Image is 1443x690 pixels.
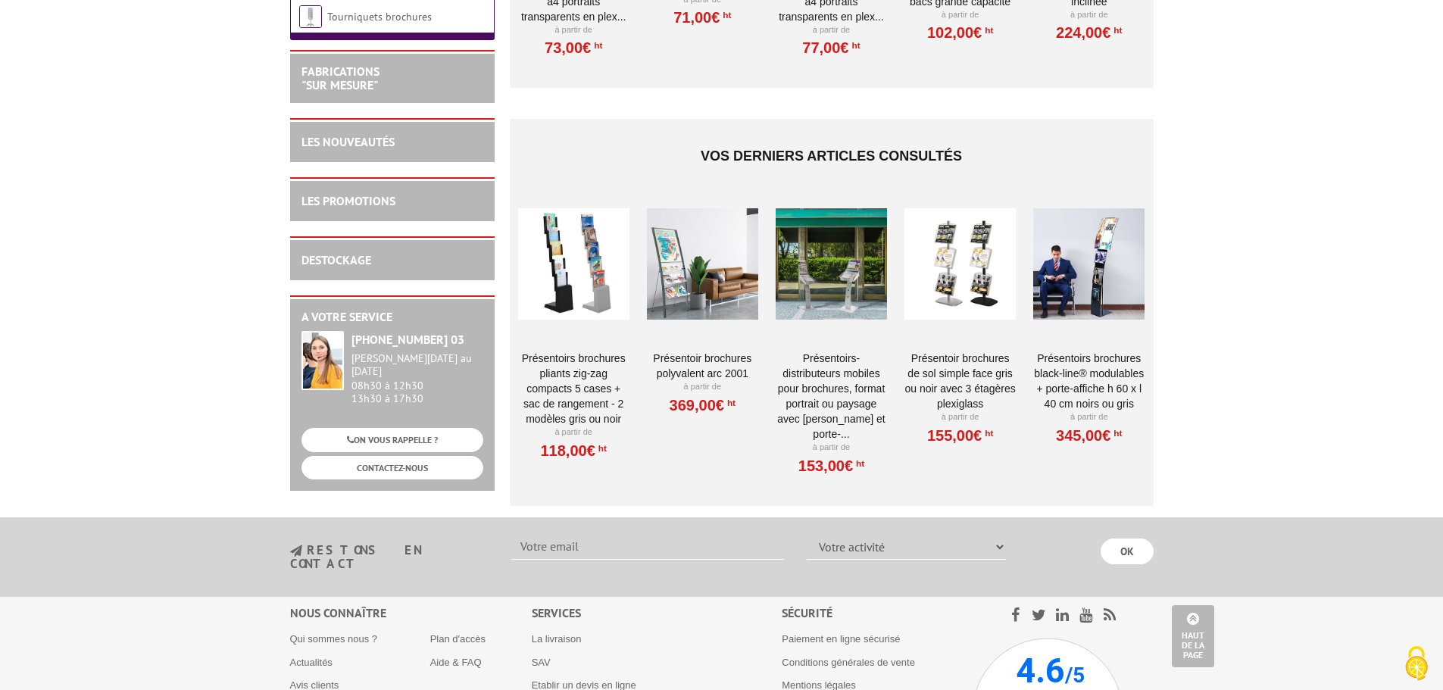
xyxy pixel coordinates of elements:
[1101,539,1154,564] input: OK
[301,428,483,451] a: ON VOUS RAPPELLE ?
[591,40,602,51] sup: HT
[1033,411,1145,423] p: À partir de
[798,461,864,470] a: 153,00€HT
[1033,351,1145,411] a: Présentoirs brochures Black-Line® modulables + porte-affiche H 60 x L 40 cm Noirs ou Gris
[532,633,582,645] a: La livraison
[724,398,736,408] sup: HT
[853,458,864,469] sup: HT
[647,351,758,381] a: Présentoir Brochures polyvalent Arc 2001
[782,657,915,668] a: Conditions générales de vente
[290,604,532,622] div: Nous connaître
[290,544,489,570] h3: restons en contact
[290,633,378,645] a: Qui sommes nous ?
[1056,431,1122,440] a: 345,00€HT
[776,442,887,454] p: À partir de
[290,545,302,557] img: newsletter.jpg
[904,411,1016,423] p: À partir de
[518,24,629,36] p: À partir de
[301,193,395,208] a: LES PROMOTIONS
[430,657,482,668] a: Aide & FAQ
[301,311,483,324] h2: A votre service
[673,13,731,22] a: 71,00€HT
[1033,9,1145,21] p: À partir de
[545,43,602,52] a: 73,00€HT
[720,10,731,20] sup: HT
[670,401,736,410] a: 369,00€HT
[351,332,464,347] strong: [PHONE_NUMBER] 03
[849,40,860,51] sup: HT
[982,428,993,439] sup: HT
[1056,28,1122,37] a: 224,00€HT
[290,657,333,668] a: Actualités
[802,43,860,52] a: 77,00€HT
[299,5,322,28] img: Tourniquets brochures
[301,64,379,92] a: FABRICATIONS"Sur Mesure"
[540,446,606,455] a: 118,00€HT
[351,352,483,378] div: [PERSON_NAME][DATE] au [DATE]
[301,331,344,390] img: widget-service.jpg
[518,426,629,439] p: À partir de
[701,148,962,164] span: Vos derniers articles consultés
[1110,25,1122,36] sup: HT
[982,25,993,36] sup: HT
[532,657,551,668] a: SAV
[532,604,782,622] div: Services
[430,633,486,645] a: Plan d'accès
[1110,428,1122,439] sup: HT
[1390,638,1443,690] button: Cookies (fenêtre modale)
[904,351,1016,411] a: Présentoir brochures de sol simple face GRIS ou NOIR avec 3 étagères PLEXIGLASS
[904,9,1016,21] p: À partir de
[351,352,483,404] div: 08h30 à 12h30 13h30 à 17h30
[327,10,432,23] a: Tourniquets brochures
[595,443,607,454] sup: HT
[782,633,900,645] a: Paiement en ligne sécurisé
[301,456,483,479] a: CONTACTEZ-NOUS
[782,604,972,622] div: Sécurité
[511,534,784,560] input: Votre email
[927,431,993,440] a: 155,00€HT
[647,381,758,393] p: À partir de
[927,28,993,37] a: 102,00€HT
[301,252,371,267] a: DESTOCKAGE
[1398,645,1435,682] img: Cookies (fenêtre modale)
[776,24,887,36] p: À partir de
[301,134,395,149] a: LES NOUVEAUTÉS
[776,351,887,442] a: Présentoirs-distributeurs mobiles pour brochures, format portrait ou paysage avec [PERSON_NAME] e...
[518,351,629,426] a: Présentoirs brochures pliants Zig-Zag compacts 5 cases + sac de rangement - 2 Modèles Gris ou Noir
[1172,605,1214,667] a: Haut de la page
